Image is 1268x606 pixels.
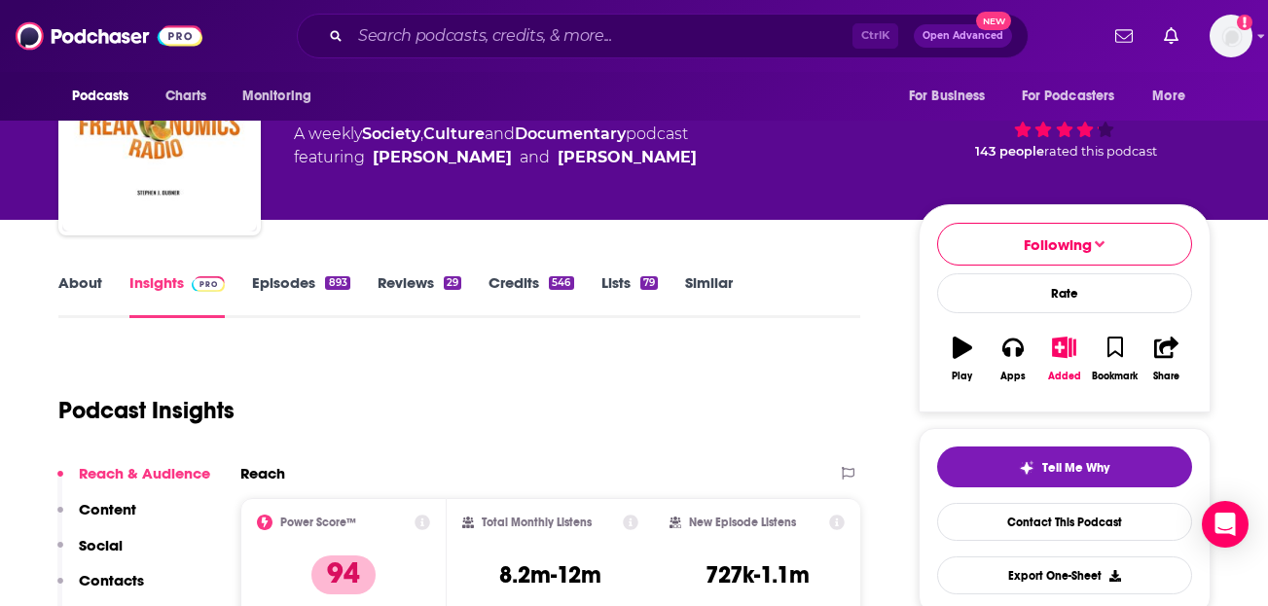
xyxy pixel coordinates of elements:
span: and [520,146,550,169]
svg: Add a profile image [1237,15,1252,30]
div: Play [952,371,972,382]
h2: Total Monthly Listens [482,516,592,529]
img: Podchaser Pro [192,276,226,292]
img: User Profile [1210,15,1252,57]
span: Open Advanced [923,31,1003,41]
div: Bookmark [1092,371,1138,382]
a: Lists79 [601,273,658,318]
button: Bookmark [1090,324,1141,394]
div: 546 [549,276,573,290]
span: More [1152,83,1185,110]
div: Added [1048,371,1081,382]
button: Social [57,536,123,572]
div: 79 [640,276,658,290]
a: About [58,273,102,318]
a: Steve Levitt [373,146,512,169]
p: Content [79,500,136,518]
span: Ctrl K [852,23,898,49]
a: Similar [685,273,733,318]
span: featuring [294,146,697,169]
a: Reviews29 [378,273,461,318]
button: open menu [58,78,155,115]
p: 94 [311,555,376,594]
span: 143 people [975,144,1044,159]
div: Share [1153,371,1179,382]
div: Search podcasts, credits, & more... [297,14,1029,58]
a: Stephen Dubner [558,146,697,169]
a: Documentary [515,125,626,143]
span: For Podcasters [1022,83,1115,110]
p: Social [79,536,123,554]
p: Contacts [79,571,144,589]
button: Show profile menu [1210,15,1252,57]
a: Show notifications dropdown [1107,19,1141,53]
button: Added [1038,324,1089,394]
a: Society [362,125,420,143]
button: Open AdvancedNew [914,24,1012,48]
button: Share [1141,324,1191,394]
div: Rate [937,273,1192,313]
button: Following [937,223,1192,266]
span: Following [1024,235,1092,254]
button: tell me why sparkleTell Me Why [937,446,1192,487]
span: Logged in as dmessina [1210,15,1252,57]
div: 893 [325,276,349,290]
div: Open Intercom Messenger [1202,501,1249,548]
h3: 8.2m-12m [499,560,601,589]
span: Tell Me Why [1042,460,1109,476]
span: For Business [909,83,986,110]
h2: Reach [240,464,285,482]
a: Credits546 [489,273,573,318]
h1: Podcast Insights [58,396,235,425]
button: open menu [1009,78,1143,115]
div: 29 [444,276,461,290]
a: Show notifications dropdown [1156,19,1186,53]
button: Reach & Audience [57,464,210,500]
span: and [485,125,515,143]
div: Apps [1000,371,1026,382]
div: A weekly podcast [294,123,697,169]
img: Freakonomics Radio [62,37,257,232]
span: New [976,12,1011,30]
button: open menu [895,78,1010,115]
button: open menu [1139,78,1210,115]
a: Contact This Podcast [937,503,1192,541]
button: Play [937,324,988,394]
h2: Power Score™ [280,516,356,529]
h2: New Episode Listens [689,516,796,529]
span: Podcasts [72,83,129,110]
p: Reach & Audience [79,464,210,482]
a: InsightsPodchaser Pro [129,273,226,318]
a: Charts [153,78,219,115]
h3: 727k-1.1m [706,560,810,589]
button: Content [57,500,136,536]
button: open menu [229,78,337,115]
span: Monitoring [242,83,311,110]
img: Podchaser - Follow, Share and Rate Podcasts [16,18,202,54]
a: Culture [423,125,485,143]
button: Apps [988,324,1038,394]
button: Export One-Sheet [937,556,1192,594]
input: Search podcasts, credits, & more... [350,20,852,52]
img: tell me why sparkle [1019,460,1034,476]
span: rated this podcast [1044,144,1157,159]
a: Episodes893 [252,273,349,318]
span: Charts [165,83,207,110]
span: , [420,125,423,143]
